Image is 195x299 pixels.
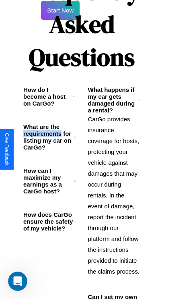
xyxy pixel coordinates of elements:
h3: How do I become a host on CarGo? [23,86,73,107]
h3: What happens if my car gets damaged during a rental? [88,86,138,114]
button: Start Now [41,1,80,20]
iframe: Intercom live chat [8,272,27,291]
h3: How does CarGo ensure the safety of my vehicle? [23,211,74,232]
h3: How can I maximize my earnings as a CarGo host? [23,167,74,195]
p: CarGo provides insurance coverage for hosts, protecting your vehicle against damages that may occ... [88,114,141,277]
h3: What are the requirements for listing my car on CarGo? [23,123,74,151]
div: Give Feedback [4,133,10,166]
